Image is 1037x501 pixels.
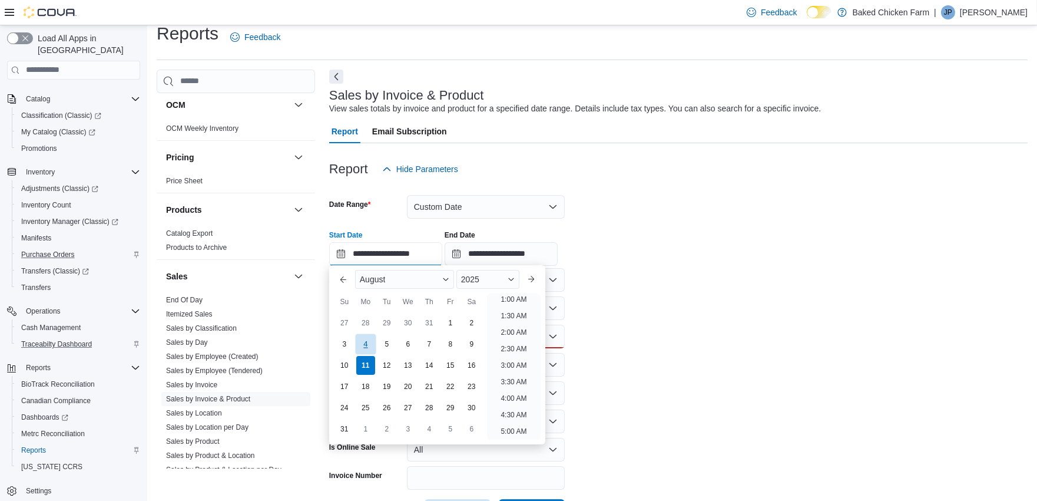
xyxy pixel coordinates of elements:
[166,296,203,304] a: End Of Day
[441,335,460,354] div: day-8
[496,391,531,406] li: 4:00 AM
[496,342,531,356] li: 2:30 AM
[21,396,91,406] span: Canadian Compliance
[377,420,396,439] div: day-2
[807,6,831,18] input: Dark Mode
[26,306,61,316] span: Operations
[166,99,185,111] h3: OCM
[16,248,140,262] span: Purchase Orders
[522,270,541,289] button: Next month
[166,466,281,474] a: Sales by Product & Location per Day
[420,398,439,417] div: day-28
[420,420,439,439] div: day-4
[21,361,140,375] span: Reports
[355,270,454,289] div: Button. Open the month selector. August is currently selected.
[21,127,95,137] span: My Catalog (Classic)
[377,314,396,332] div: day-29
[166,408,222,418] span: Sales by Location
[377,356,396,375] div: day-12
[21,165,59,179] button: Inventory
[334,312,482,440] div: August, 2025
[166,423,249,431] a: Sales by Location per Day
[166,204,202,216] h3: Products
[12,107,145,124] a: Classification (Classic)
[166,177,203,185] a: Price Sheet
[462,420,481,439] div: day-6
[21,233,51,243] span: Manifests
[166,310,213,318] a: Itemized Sales
[166,271,188,282] h3: Sales
[21,144,57,153] span: Promotions
[334,270,353,289] button: Previous Month
[548,304,558,313] button: Open list of options
[335,398,354,417] div: day-24
[329,200,371,209] label: Date Range
[944,5,952,19] span: JP
[157,226,315,259] div: Products
[496,292,531,306] li: 1:00 AM
[12,263,145,279] a: Transfers (Classic)
[166,295,203,305] span: End Of Day
[377,335,396,354] div: day-5
[445,242,558,266] input: Press the down key to open a popover containing a calendar.
[16,443,140,457] span: Reports
[399,335,418,354] div: day-6
[12,140,145,157] button: Promotions
[16,231,140,245] span: Manifests
[16,141,140,156] span: Promotions
[462,356,481,375] div: day-16
[21,184,98,193] span: Adjustments (Classic)
[329,162,368,176] h3: Report
[16,394,140,408] span: Canadian Compliance
[16,281,140,295] span: Transfers
[356,420,375,439] div: day-1
[166,229,213,238] span: Catalog Export
[496,309,531,323] li: 1:30 AM
[12,336,145,352] button: Traceabilty Dashboard
[329,70,343,84] button: Next
[166,394,250,404] span: Sales by Invoice & Product
[853,5,930,19] p: Baked Chicken Farm
[16,108,106,123] a: Classification (Classic)
[12,442,145,459] button: Reports
[360,275,386,284] span: August
[16,337,97,351] a: Traceabilty Dashboard
[166,437,220,446] a: Sales by Product
[166,243,227,252] a: Products to Archive
[21,217,118,226] span: Inventory Manager (Classic)
[934,5,936,19] p: |
[166,423,249,432] span: Sales by Location per Day
[496,358,531,373] li: 3:00 AM
[461,275,479,284] span: 2025
[21,323,81,332] span: Cash Management
[16,410,73,424] a: Dashboards
[21,483,140,498] span: Settings
[166,151,194,163] h3: Pricing
[12,319,145,336] button: Cash Management
[16,182,140,196] span: Adjustments (Classic)
[16,264,140,278] span: Transfers (Classic)
[16,377,140,391] span: BioTrack Reconciliation
[166,151,289,163] button: Pricing
[356,292,375,311] div: Mo
[2,482,145,499] button: Settings
[166,409,222,417] a: Sales by Location
[166,229,213,238] a: Catalog Export
[21,462,82,472] span: [US_STATE] CCRS
[329,443,376,452] label: Is Online Sale
[335,292,354,311] div: Su
[166,451,255,460] a: Sales by Product & Location
[21,340,92,349] span: Traceabilty Dashboard
[291,98,306,112] button: OCM
[12,213,145,230] a: Inventory Manager (Classic)
[496,375,531,389] li: 3:30 AM
[487,294,541,440] ul: Time
[16,460,87,474] a: [US_STATE] CCRS
[16,443,51,457] a: Reports
[166,324,237,332] a: Sales by Classification
[166,437,220,446] span: Sales by Product
[377,398,396,417] div: day-26
[496,408,531,422] li: 4:30 AM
